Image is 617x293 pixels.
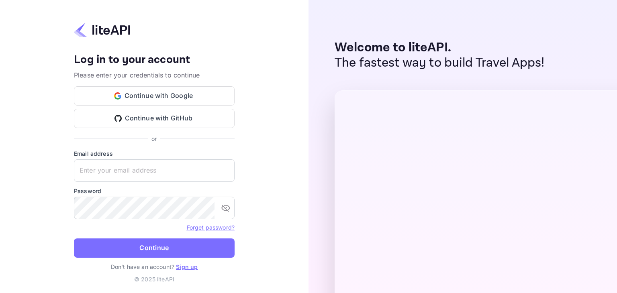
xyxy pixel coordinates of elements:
[151,134,157,143] p: or
[218,200,234,216] button: toggle password visibility
[74,53,235,67] h4: Log in to your account
[74,70,235,80] p: Please enter your credentials to continue
[74,159,235,182] input: Enter your email address
[187,224,235,231] a: Forget password?
[74,22,130,38] img: liteapi
[74,238,235,258] button: Continue
[74,187,235,195] label: Password
[74,86,235,106] button: Continue with Google
[176,263,198,270] a: Sign up
[74,149,235,158] label: Email address
[187,223,235,231] a: Forget password?
[134,275,174,283] p: © 2025 liteAPI
[335,40,545,55] p: Welcome to liteAPI.
[74,109,235,128] button: Continue with GitHub
[335,55,545,71] p: The fastest way to build Travel Apps!
[74,262,235,271] p: Don't have an account?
